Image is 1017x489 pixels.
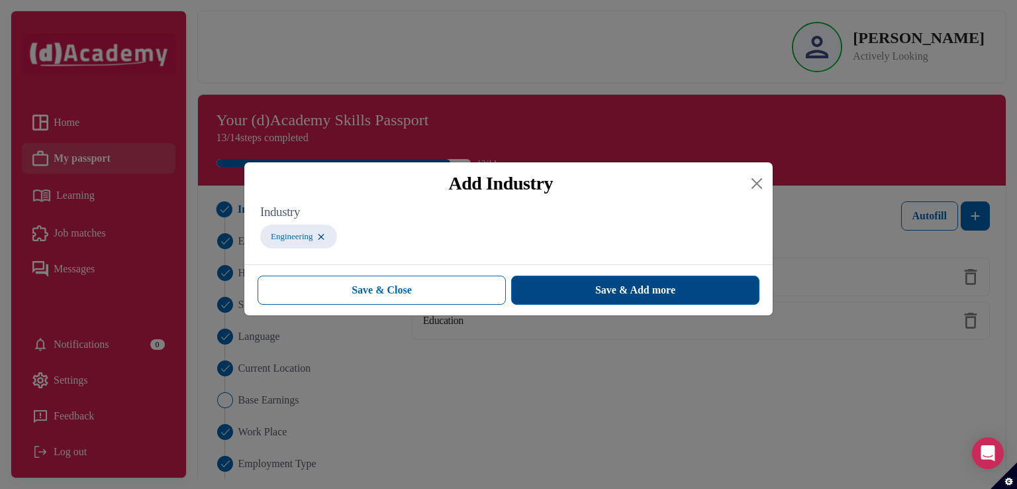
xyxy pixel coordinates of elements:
img: ... [316,231,326,243]
label: Industry [260,205,757,219]
span: Save & Close [352,282,412,298]
div: Add Industry [255,173,746,194]
button: Save & Close [258,276,506,305]
button: Set cookie preferences [991,462,1017,489]
span: Save & Add more [595,282,675,298]
button: Close [746,173,767,194]
label: Engineering [271,230,313,243]
button: Save & Add more [511,276,759,305]
div: Open Intercom Messenger [972,437,1004,469]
